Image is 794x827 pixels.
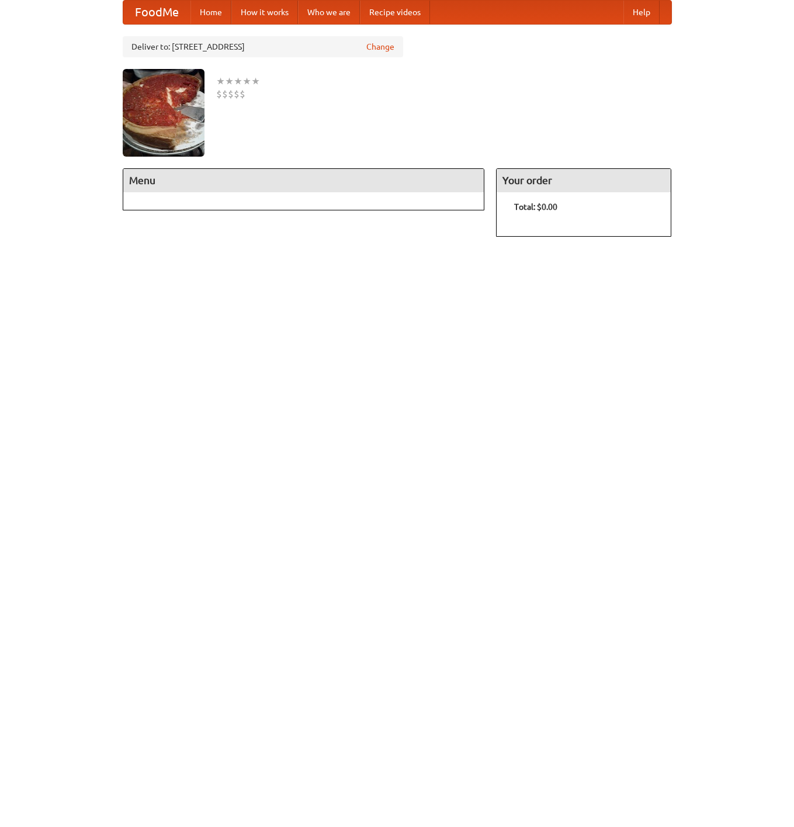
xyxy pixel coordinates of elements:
h4: Your order [497,169,671,192]
img: angular.jpg [123,69,204,157]
li: ★ [234,75,242,88]
li: ★ [242,75,251,88]
li: ★ [251,75,260,88]
li: ★ [225,75,234,88]
li: $ [216,88,222,101]
div: Deliver to: [STREET_ADDRESS] [123,36,403,57]
a: Help [623,1,660,24]
a: FoodMe [123,1,190,24]
li: $ [234,88,240,101]
a: Change [366,41,394,53]
li: ★ [216,75,225,88]
li: $ [222,88,228,101]
a: Who we are [298,1,360,24]
li: $ [228,88,234,101]
a: Home [190,1,231,24]
a: How it works [231,1,298,24]
a: Recipe videos [360,1,430,24]
b: Total: $0.00 [514,202,557,212]
li: $ [240,88,245,101]
h4: Menu [123,169,484,192]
